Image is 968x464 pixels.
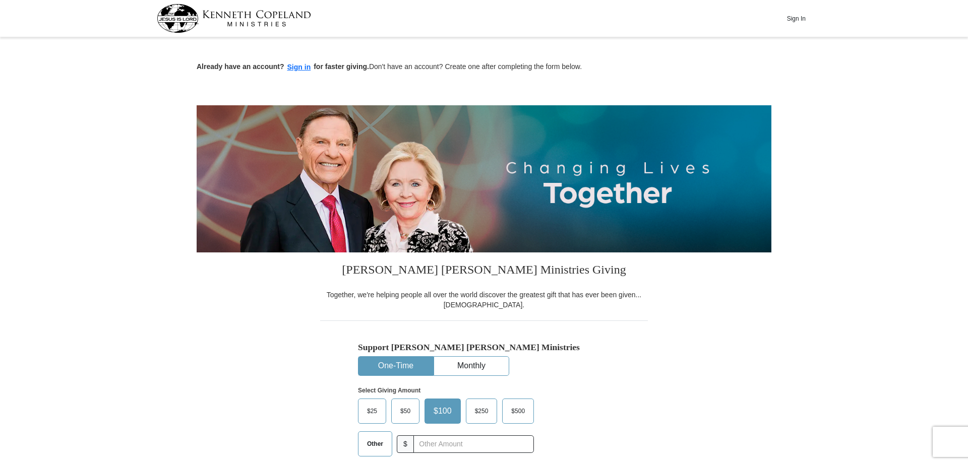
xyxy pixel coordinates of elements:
strong: Select Giving Amount [358,387,420,394]
span: $ [397,435,414,453]
span: $25 [362,404,382,419]
button: Sign in [284,61,314,73]
button: One-Time [358,357,433,375]
p: Don't have an account? Create one after completing the form below. [197,61,771,73]
div: Together, we're helping people all over the world discover the greatest gift that has ever been g... [320,290,648,310]
span: $50 [395,404,415,419]
span: Other [362,436,388,451]
button: Sign In [781,11,811,26]
input: Other Amount [413,435,534,453]
strong: Already have an account? for faster giving. [197,62,369,71]
span: $100 [429,404,457,419]
img: kcm-header-logo.svg [157,4,311,33]
span: $500 [506,404,530,419]
h3: [PERSON_NAME] [PERSON_NAME] Ministries Giving [320,252,648,290]
button: Monthly [434,357,509,375]
h5: Support [PERSON_NAME] [PERSON_NAME] Ministries [358,342,610,353]
span: $250 [470,404,494,419]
